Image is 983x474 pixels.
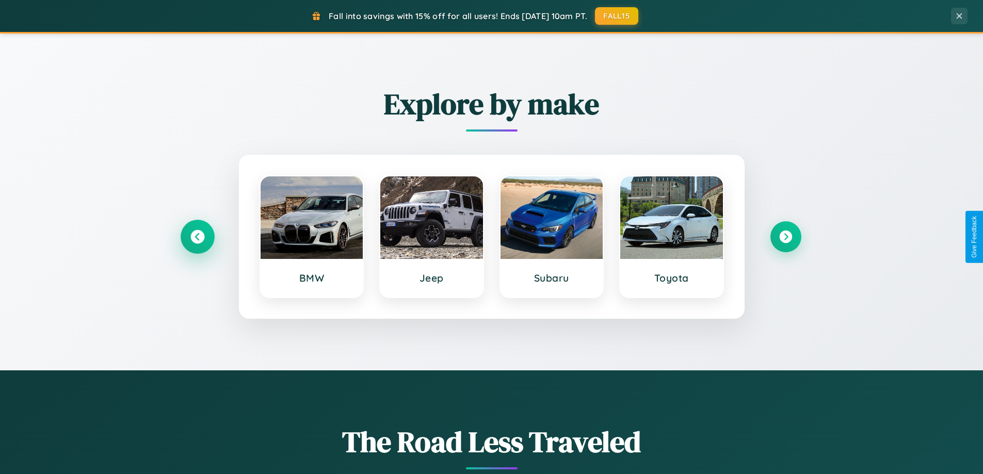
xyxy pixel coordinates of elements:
[271,272,353,284] h3: BMW
[511,272,593,284] h3: Subaru
[391,272,473,284] h3: Jeep
[182,84,801,124] h2: Explore by make
[971,216,978,258] div: Give Feedback
[631,272,713,284] h3: Toyota
[182,422,801,462] h1: The Road Less Traveled
[595,7,638,25] button: FALL15
[329,11,587,21] span: Fall into savings with 15% off for all users! Ends [DATE] 10am PT.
